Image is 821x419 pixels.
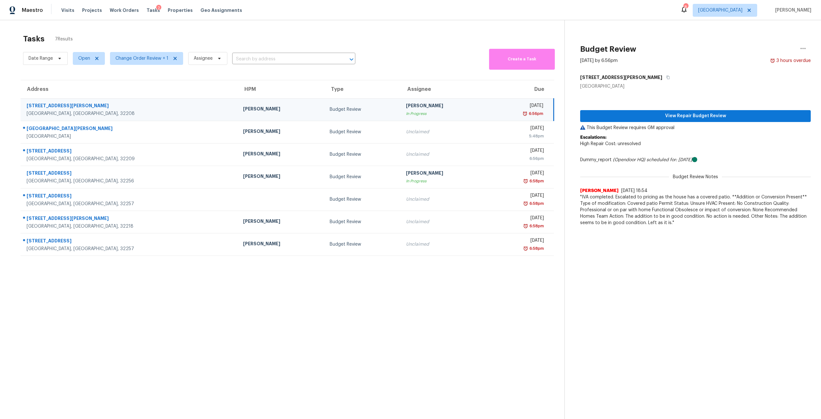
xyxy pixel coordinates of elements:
[580,74,662,81] h5: [STREET_ADDRESS][PERSON_NAME]
[27,156,233,162] div: [GEOGRAPHIC_DATA], [GEOGRAPHIC_DATA], 32209
[200,7,242,13] span: Geo Assignments
[522,110,528,117] img: Overdue Alarm Icon
[243,173,319,181] div: [PERSON_NAME]
[492,133,544,139] div: 5:48pm
[406,102,482,110] div: [PERSON_NAME]
[406,151,482,158] div: Unclaimed
[27,223,233,230] div: [GEOGRAPHIC_DATA], [GEOGRAPHIC_DATA], 32218
[243,106,319,114] div: [PERSON_NAME]
[621,188,647,193] span: [DATE] 18:54
[147,8,160,13] span: Tasks
[613,158,645,162] i: (Opendoor HQ)
[406,219,482,225] div: Unclaimed
[523,245,528,252] img: Overdue Alarm Icon
[580,125,811,131] p: This Budget Review requires GM approval
[492,102,543,110] div: [DATE]
[330,151,395,158] div: Budget Review
[325,80,401,98] th: Type
[580,83,811,90] div: [GEOGRAPHIC_DATA]
[27,148,233,156] div: [STREET_ADDRESS]
[330,241,395,248] div: Budget Review
[528,110,543,117] div: 6:56pm
[27,110,233,117] div: [GEOGRAPHIC_DATA], [GEOGRAPHIC_DATA], 32208
[580,57,618,64] div: [DATE] by 6:56pm
[580,157,811,163] div: Dummy_report
[330,129,395,135] div: Budget Review
[27,125,233,133] div: [GEOGRAPHIC_DATA][PERSON_NAME]
[580,188,619,194] span: [PERSON_NAME]
[27,133,233,140] div: [GEOGRAPHIC_DATA]
[156,5,161,11] div: 2
[489,49,555,70] button: Create a Task
[168,7,193,13] span: Properties
[243,218,319,226] div: [PERSON_NAME]
[23,36,45,42] h2: Tasks
[528,200,544,207] div: 6:58pm
[22,7,43,13] span: Maestro
[770,57,775,64] img: Overdue Alarm Icon
[238,80,325,98] th: HPM
[523,178,528,184] img: Overdue Alarm Icon
[585,112,806,120] span: View Repair Budget Review
[194,55,213,62] span: Assignee
[773,7,811,13] span: [PERSON_NAME]
[523,223,528,229] img: Overdue Alarm Icon
[492,192,544,200] div: [DATE]
[115,55,168,62] span: Change Order Review + 1
[330,106,395,113] div: Budget Review
[82,7,102,13] span: Projects
[406,110,482,117] div: In Progress
[492,56,552,63] span: Create a Task
[528,245,544,252] div: 6:58pm
[698,7,742,13] span: [GEOGRAPHIC_DATA]
[580,135,606,140] b: Escalations:
[523,200,528,207] img: Overdue Alarm Icon
[580,110,811,122] button: View Repair Budget Review
[27,193,233,201] div: [STREET_ADDRESS]
[492,147,544,155] div: [DATE]
[27,178,233,184] div: [GEOGRAPHIC_DATA], [GEOGRAPHIC_DATA], 32256
[492,237,544,245] div: [DATE]
[27,201,233,207] div: [GEOGRAPHIC_DATA], [GEOGRAPHIC_DATA], 32257
[580,142,641,146] span: High Repair Cost: unresolved
[330,219,395,225] div: Budget Review
[232,54,337,64] input: Search by address
[27,102,233,110] div: [STREET_ADDRESS][PERSON_NAME]
[492,215,544,223] div: [DATE]
[347,55,356,64] button: Open
[528,178,544,184] div: 6:58pm
[406,170,482,178] div: [PERSON_NAME]
[580,194,811,226] span: "IVA completed. Escalated to pricing as the house has a covered patio. **Addition or Conversion P...
[683,4,688,10] div: 8
[243,128,319,136] div: [PERSON_NAME]
[78,55,90,62] span: Open
[330,196,395,203] div: Budget Review
[669,174,722,180] span: Budget Review Notes
[27,246,233,252] div: [GEOGRAPHIC_DATA], [GEOGRAPHIC_DATA], 32257
[27,238,233,246] div: [STREET_ADDRESS]
[110,7,139,13] span: Work Orders
[330,174,395,180] div: Budget Review
[55,36,73,42] span: 7 Results
[21,80,238,98] th: Address
[487,80,554,98] th: Due
[492,125,544,133] div: [DATE]
[775,57,811,64] div: 3 hours overdue
[580,46,636,52] h2: Budget Review
[662,72,671,83] button: Copy Address
[492,155,544,162] div: 6:56pm
[406,196,482,203] div: Unclaimed
[528,223,544,229] div: 6:58pm
[406,129,482,135] div: Unclaimed
[401,80,487,98] th: Assignee
[243,151,319,159] div: [PERSON_NAME]
[27,215,233,223] div: [STREET_ADDRESS][PERSON_NAME]
[406,178,482,184] div: In Progress
[406,241,482,248] div: Unclaimed
[27,170,233,178] div: [STREET_ADDRESS]
[29,55,53,62] span: Date Range
[492,170,544,178] div: [DATE]
[61,7,74,13] span: Visits
[647,158,692,162] i: scheduled for: [DATE]
[243,240,319,249] div: [PERSON_NAME]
